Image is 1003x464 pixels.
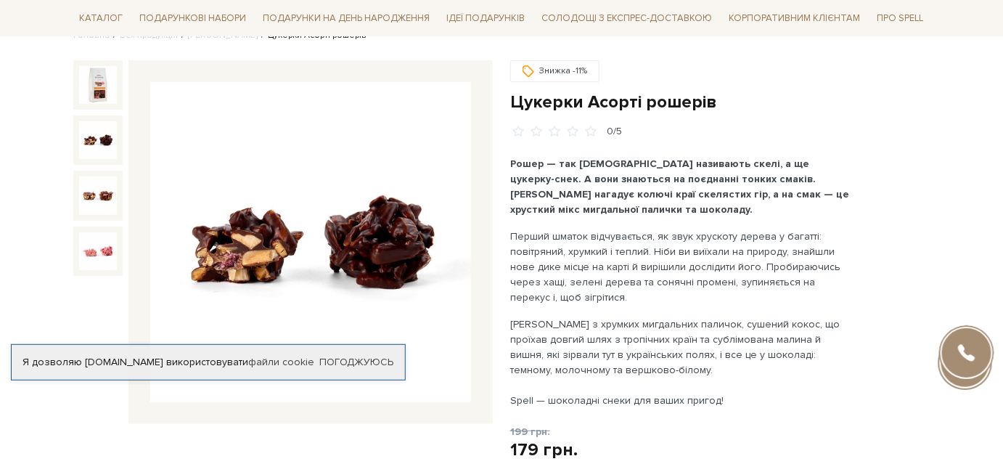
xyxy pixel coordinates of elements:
img: Цукерки Асорті рошерів [79,176,117,214]
span: Про Spell [872,7,930,30]
div: 0/5 [607,125,622,139]
div: Я дозволяю [DOMAIN_NAME] використовувати [12,356,405,369]
img: Цукерки Асорті рошерів [79,232,117,270]
span: Подарунки на День народження [257,7,435,30]
img: Цукерки Асорті рошерів [79,121,117,159]
h1: Цукерки Асорті рошерів [510,91,930,113]
p: [PERSON_NAME] з хрумких мигдальних паличок, сушений кокос, що проїхав довгий шлях з тропічних кра... [510,317,851,408]
a: Солодощі з експрес-доставкою [536,6,719,30]
span: Ідеї подарунків [441,7,531,30]
p: Перший шматок відчувається, як звук хрускоту дерева у багатті: повітряний, хрумкий і теплий. Ніби... [510,229,851,305]
span: Каталог [73,7,128,30]
img: Цукерки Асорті рошерів [150,82,471,403]
span: 199 грн. [510,426,550,438]
div: Знижка -11% [510,60,599,82]
a: Корпоративним клієнтам [724,6,867,30]
a: Погоджуюсь [319,356,393,369]
img: Цукерки Асорті рошерів [79,66,117,104]
div: 179 грн. [510,439,578,461]
span: Подарункові набори [134,7,252,30]
b: Рошер — так [DEMOGRAPHIC_DATA] називають скелі, а ще цукерку-снек. А вони знаються на поєднанні т... [510,158,849,216]
a: файли cookie [248,356,314,368]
